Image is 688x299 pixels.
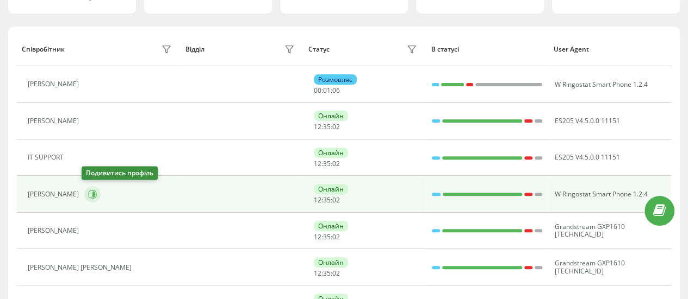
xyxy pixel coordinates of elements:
[314,159,321,168] span: 12
[28,80,82,88] div: [PERSON_NAME]
[22,46,65,53] div: Співробітник
[314,87,340,94] div: : :
[332,159,340,168] span: 02
[332,195,340,205] span: 02
[323,86,331,95] span: 01
[323,159,331,168] span: 35
[28,264,134,271] div: [PERSON_NAME] [PERSON_NAME]
[82,167,158,180] div: Подивитись профіль
[332,269,340,278] span: 02
[314,221,348,231] div: Онлайн
[314,122,321,131] span: 12
[332,86,340,95] span: 06
[308,46,330,53] div: Статус
[314,184,348,194] div: Онлайн
[323,195,331,205] span: 35
[314,233,340,241] div: : :
[314,86,321,95] span: 00
[554,80,647,89] span: W Ringostat Smart Phone 1.2.4
[554,189,647,199] span: W Ringostat Smart Phone 1.2.4
[314,269,321,278] span: 12
[431,46,543,53] div: В статусі
[314,148,348,158] div: Онлайн
[314,74,357,85] div: Розмовляє
[323,122,331,131] span: 35
[185,46,204,53] div: Відділ
[554,258,624,275] span: Grandstream GXP1610 [TECHNICAL_ID]
[314,123,340,131] div: : :
[314,232,321,241] span: 12
[314,196,340,204] div: : :
[28,190,82,198] div: [PERSON_NAME]
[554,46,666,53] div: User Agent
[554,116,619,125] span: ES205 V4.5.0.0 11151
[314,160,340,168] div: : :
[554,222,624,239] span: Grandstream GXP1610 [TECHNICAL_ID]
[554,152,619,162] span: ES205 V4.5.0.0 11151
[332,122,340,131] span: 02
[28,227,82,234] div: [PERSON_NAME]
[28,117,82,125] div: [PERSON_NAME]
[314,111,348,121] div: Онлайн
[28,154,66,161] div: IT SUPPORT
[314,195,321,205] span: 12
[332,232,340,241] span: 02
[323,232,331,241] span: 35
[314,257,348,268] div: Онлайн
[323,269,331,278] span: 35
[314,270,340,277] div: : :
